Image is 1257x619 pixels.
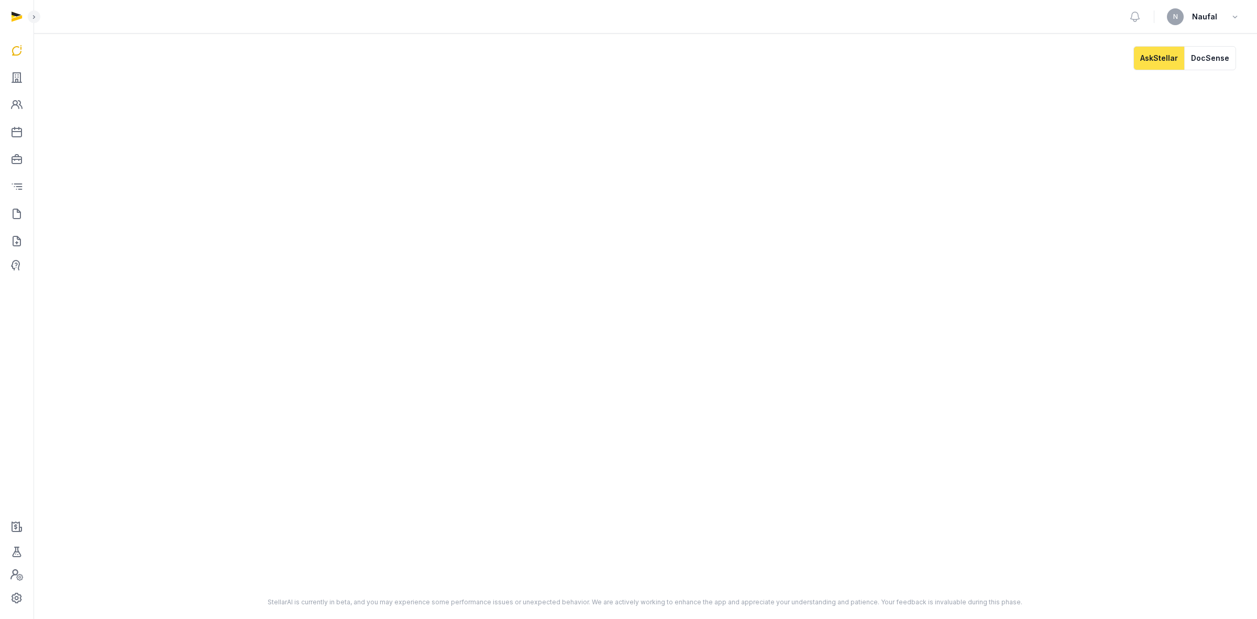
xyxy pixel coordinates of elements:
[1184,46,1236,70] button: DocSense
[1167,8,1184,25] button: N
[1173,14,1178,20] span: N
[1133,46,1184,70] button: AskStellar
[156,598,1135,606] div: StellarAI is currently in beta, and you may experience some performance issues or unexpected beha...
[1192,10,1217,23] span: Naufal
